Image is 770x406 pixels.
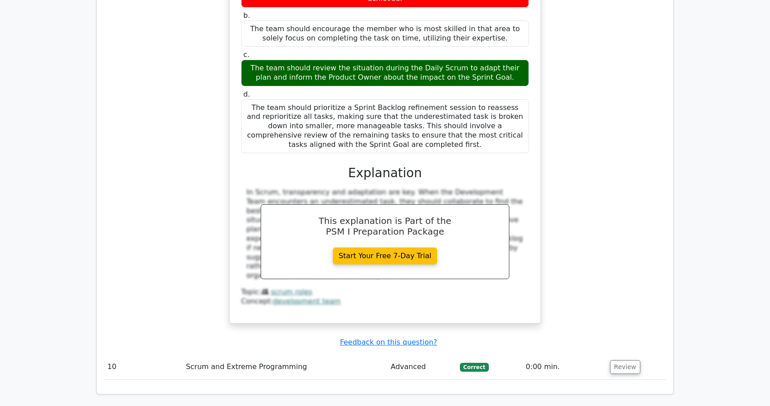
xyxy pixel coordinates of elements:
div: In Scrum, transparency and adaptation are key. When the Development Team encounters an underestim... [246,188,524,280]
span: b. [243,11,250,20]
h3: Explanation [246,166,524,181]
div: The team should encourage the member who is most skilled in that area to solely focus on completi... [241,20,529,47]
div: The team should review the situation during the Daily Scrum to adapt their plan and inform the Pr... [241,60,529,86]
a: Feedback on this question? [340,338,437,346]
a: development team [273,297,341,305]
span: c. [243,50,250,59]
button: Review [610,360,640,374]
span: Correct [460,363,489,372]
div: The team should prioritize a Sprint Backlog refinement session to reassess and reprioritize all t... [241,99,529,154]
td: Advanced [387,354,456,380]
td: 0:00 min. [522,354,606,380]
div: Topic: [241,288,529,297]
span: d. [243,90,250,98]
td: Scrum and Extreme Programming [182,354,387,380]
a: Start Your Free 7-Day Trial [333,248,437,264]
a: scrum roles [271,288,312,296]
div: Concept: [241,297,529,306]
td: 10 [104,354,182,380]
